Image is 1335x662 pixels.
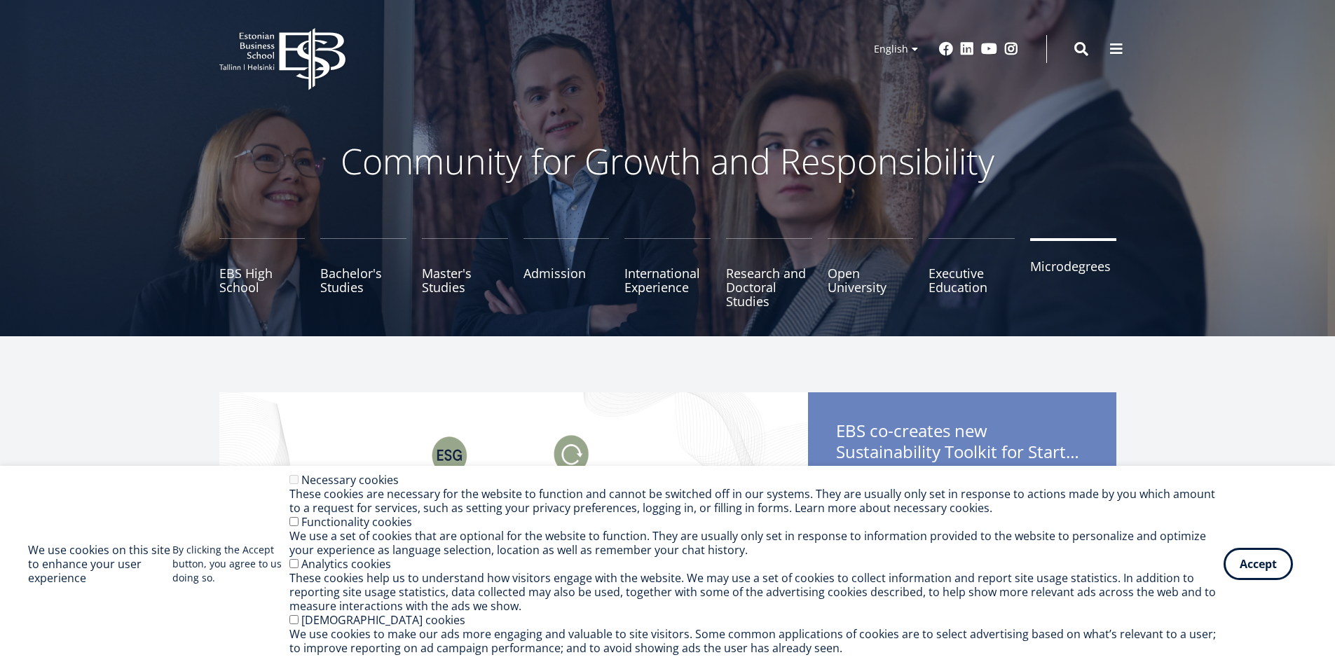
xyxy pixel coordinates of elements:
a: Facebook [939,42,953,56]
h2: We use cookies on this site to enhance your user experience [28,543,172,585]
a: Open University [828,238,914,308]
div: We use cookies to make our ads more engaging and valuable to site visitors. Some common applicati... [289,627,1224,655]
a: Executive Education [929,238,1015,308]
a: Youtube [981,42,997,56]
div: We use a set of cookies that are optional for the website to function. They are usually only set ... [289,529,1224,557]
p: By clicking the Accept button, you agree to us doing so. [172,543,289,585]
label: [DEMOGRAPHIC_DATA] cookies [301,612,465,628]
label: Analytics cookies [301,556,391,572]
a: Bachelor's Studies [320,238,406,308]
a: International Experience [624,238,711,308]
div: These cookies help us to understand how visitors engage with the website. We may use a set of coo... [289,571,1224,613]
label: Functionality cookies [301,514,412,530]
img: Startup toolkit image [219,392,808,658]
a: Admission [523,238,610,308]
label: Necessary cookies [301,472,399,488]
a: Microdegrees [1030,238,1116,308]
a: Master's Studies [422,238,508,308]
a: Instagram [1004,42,1018,56]
span: Sustainability Toolkit for Startups [836,441,1088,462]
a: EBS High School [219,238,306,308]
p: Community for Growth and Responsibility [296,140,1039,182]
button: Accept [1224,548,1293,580]
span: EBS co-creates new [836,420,1088,467]
a: Research and Doctoral Studies [726,238,812,308]
div: These cookies are necessary for the website to function and cannot be switched off in our systems... [289,487,1224,515]
a: Linkedin [960,42,974,56]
